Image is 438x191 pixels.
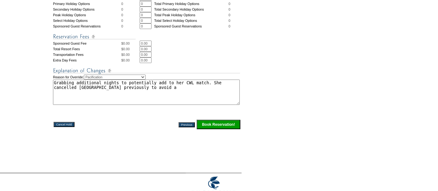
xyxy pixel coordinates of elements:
[121,57,140,63] td: $
[154,12,229,18] td: Total Peak Holiday Options
[229,7,230,11] span: 0
[54,122,75,127] input: Cancel Hold
[53,52,121,57] td: Transportation Fees
[123,58,130,62] span: 0.00
[154,23,229,29] td: Sponsored Guest Reservations
[154,18,229,23] td: Total Select Holiday Options
[53,23,121,29] td: Sponsored Guest Reservations
[229,24,230,28] span: 0
[53,57,121,63] td: Extra Day Fees
[121,41,140,46] td: $
[53,7,121,12] td: Secondary Holiday Options
[121,2,123,6] span: 0
[53,75,241,105] td: Reason for Override:
[121,19,123,22] span: 0
[53,12,121,18] td: Peak Holiday Options
[121,52,140,57] td: $
[229,2,230,6] span: 0
[121,13,123,17] span: 0
[179,122,195,127] input: Previous
[121,46,140,52] td: $
[121,24,123,28] span: 0
[53,67,240,75] img: Explanation of Changes
[154,1,229,7] td: Total Primary Holiday Options
[53,1,121,7] td: Primary Holiday Options
[121,7,123,11] span: 0
[53,41,121,46] td: Sponsored Guest Fee
[197,120,240,129] input: Click this button to finalize your reservation.
[123,53,130,56] span: 0.00
[229,13,230,17] span: 0
[53,33,136,41] img: Reservation Fees
[154,7,229,12] td: Total Secondary Holiday Options
[123,42,130,45] span: 0.00
[53,18,121,23] td: Select Holiday Options
[53,46,121,52] td: Total Resort Fees
[229,19,230,22] span: 0
[123,47,130,51] span: 0.00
